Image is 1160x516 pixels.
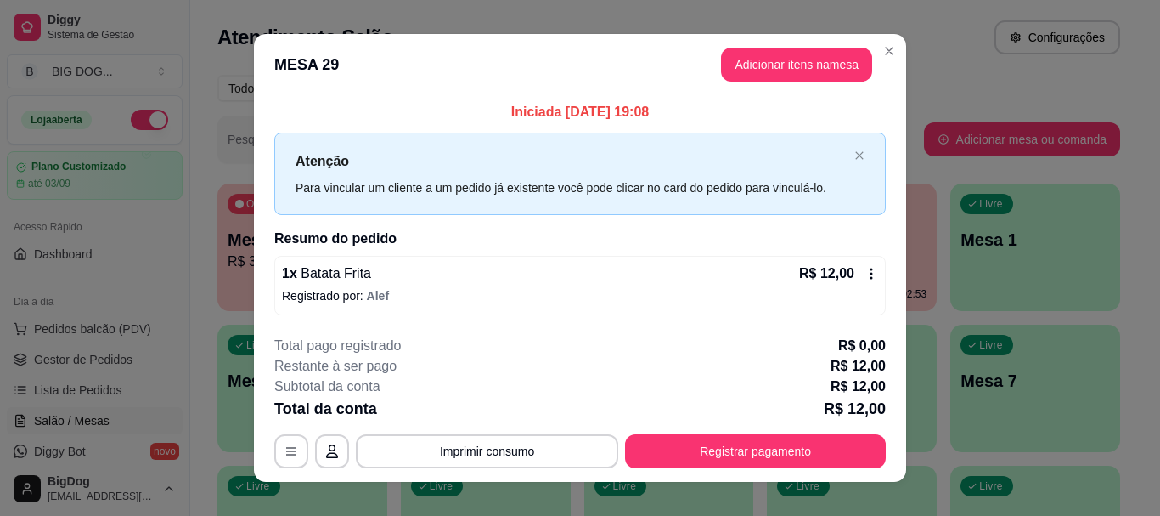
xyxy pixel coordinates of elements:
[282,264,371,284] p: 1 x
[297,266,371,281] span: Batata Frita
[356,434,618,468] button: Imprimir consumo
[831,356,886,377] p: R$ 12,00
[282,287,878,304] p: Registrado por:
[824,397,886,421] p: R$ 12,00
[296,150,847,172] p: Atenção
[367,289,389,303] span: Alef
[799,264,854,284] p: R$ 12,00
[274,229,886,249] h2: Resumo do pedido
[254,34,906,95] header: MESA 29
[274,356,397,377] p: Restante à ser pago
[721,48,872,82] button: Adicionar itens namesa
[625,434,886,468] button: Registrar pagamento
[838,336,886,356] p: R$ 0,00
[296,179,847,197] div: Para vincular um cliente a um pedido já existente você pode clicar no card do pedido para vinculá...
[274,336,401,356] p: Total pago registrado
[274,377,380,397] p: Subtotal da conta
[274,397,377,421] p: Total da conta
[854,150,864,162] button: close
[274,102,886,122] p: Iniciada [DATE] 19:08
[831,377,886,397] p: R$ 12,00
[876,37,903,65] button: Close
